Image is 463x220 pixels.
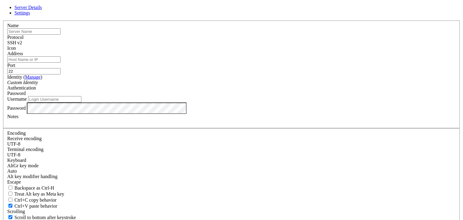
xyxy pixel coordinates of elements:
span: Password [7,91,26,96]
label: Notes [7,114,18,119]
label: If true, the backspace should send BS ('\x08', aka ^H). Otherwise the backspace key should send '... [7,185,54,190]
a: Settings [14,10,30,15]
i: Custom Identity [7,80,38,85]
input: Backspace as Ctrl-H [8,186,12,190]
label: Whether to scroll to the bottom on any keystroke. [7,215,76,220]
input: Host Name or IP [7,56,61,63]
div: Password [7,91,456,96]
input: Server Name [7,28,61,35]
span: Ctrl+C copy behavior [14,197,57,203]
label: Protocol [7,35,24,40]
a: Server Details [14,5,42,10]
label: Username [7,96,27,102]
label: Port [7,63,15,68]
div: UTF-8 [7,141,456,147]
div: Custom Identity [7,80,456,85]
span: Scroll to bottom after keystroke [14,215,76,220]
input: Ctrl+C copy behavior [8,198,12,202]
label: Identity [7,74,42,80]
span: Auto [7,168,17,174]
label: Controls how the Alt key is handled. Escape: Send an ESC prefix. 8-Bit: Add 128 to the typed char... [7,174,58,179]
div: Escape [7,179,456,185]
span: Ctrl+V paste behavior [14,203,57,209]
span: UTF-8 [7,141,20,146]
input: Ctrl+V paste behavior [8,204,12,208]
label: Keyboard [7,158,26,163]
div: SSH v2 [7,40,456,46]
input: Scroll to bottom after keystroke [8,215,12,219]
label: Whether the Alt key acts as a Meta key or as a distinct Alt key. [7,191,64,196]
div: UTF-8 [7,152,456,158]
a: Manage [25,74,41,80]
span: Escape [7,179,21,184]
span: ( ) [24,74,42,80]
label: Authentication [7,85,36,90]
input: Login Username [28,96,81,102]
span: Treat Alt key as Meta key [14,191,64,196]
span: UTF-8 [7,152,20,157]
label: Set the expected encoding for data received from the host. If the encodings do not match, visual ... [7,136,42,141]
label: Name [7,23,19,28]
label: Set the expected encoding for data received from the host. If the encodings do not match, visual ... [7,163,39,168]
label: Ctrl-C copies if true, send ^C to host if false. Ctrl-Shift-C sends ^C to host if true, copies if... [7,197,57,203]
span: Backspace as Ctrl-H [14,185,54,190]
label: Icon [7,46,16,51]
label: Encoding [7,130,26,136]
label: Password [7,105,26,110]
span: SSH v2 [7,40,22,45]
input: Treat Alt key as Meta key [8,192,12,196]
label: Scrolling [7,209,25,214]
label: Ctrl+V pastes if true, sends ^V to host if false. Ctrl+Shift+V sends ^V to host if true, pastes i... [7,203,57,209]
label: The default terminal encoding. ISO-2022 enables character map translations (like graphics maps). ... [7,147,43,152]
div: Auto [7,168,456,174]
input: Port Number [7,68,61,74]
label: Address [7,51,23,56]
